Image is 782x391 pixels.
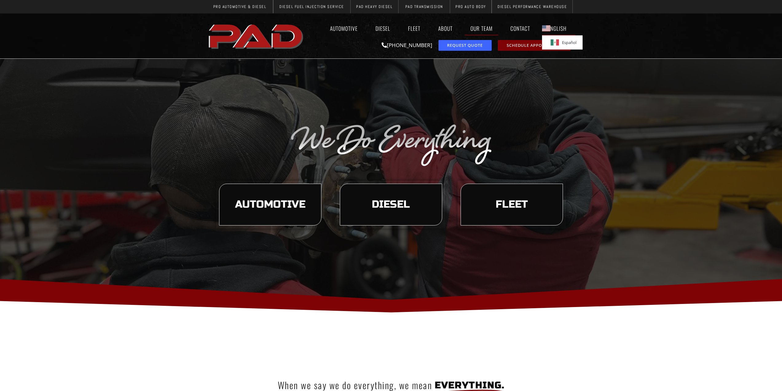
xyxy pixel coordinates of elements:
span: Schedule Appointment [507,43,562,47]
nav: Menu [306,21,576,35]
a: Our Team [465,21,498,35]
a: request a service or repair quote [438,40,492,51]
a: English [542,21,576,35]
span: PAD Transmission [405,5,443,9]
a: [PHONE_NUMBER] [382,42,432,49]
span: Automotive [235,199,305,210]
span: Pro Auto Body [455,5,486,9]
span: Diesel Fuel Injection Service [279,5,344,9]
ul: English [542,35,583,50]
span: Request Quote [447,43,483,47]
span: Diesel Performance Warehouse [497,5,567,9]
a: learn more about our diesel services [340,184,442,225]
a: Diesel [370,21,396,35]
span: Diesel [372,199,410,210]
a: Contact [505,21,536,35]
a: learn more about our fleet services [461,184,563,225]
img: The image displays the phrase "We Do Everything" in a silver, cursive font on a transparent backg... [290,122,493,167]
a: Español [542,35,583,50]
a: Automotive [324,21,363,35]
a: learn more about our automotive services [219,184,321,225]
span: everything. [435,380,505,391]
img: The image shows the word "PAD" in bold, red, uppercase letters with a slight shadow effect. [207,19,306,53]
span: PAD Heavy Diesel [356,5,392,9]
a: pro automotive and diesel home page [207,19,306,53]
a: schedule repair or service appointment [498,40,571,51]
span: Fleet [496,199,528,210]
a: Fleet [402,21,426,35]
a: About [432,21,458,35]
span: Pro Automotive & Diesel [213,5,266,9]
